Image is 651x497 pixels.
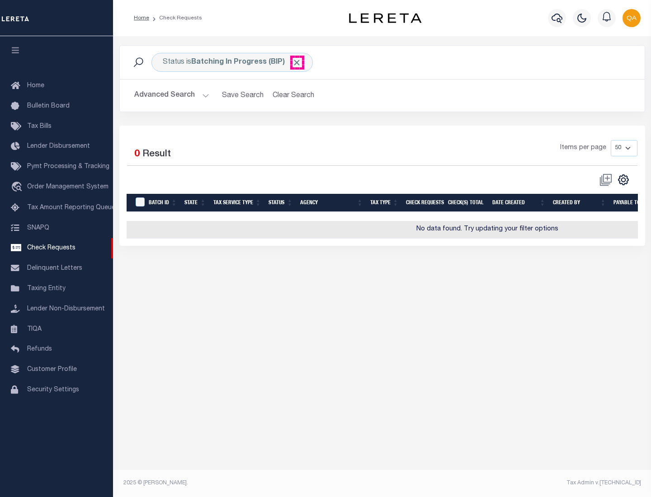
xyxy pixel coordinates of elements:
[117,479,382,487] div: 2025 © [PERSON_NAME].
[27,387,79,393] span: Security Settings
[210,194,265,212] th: Tax Service Type: activate to sort column ascending
[181,194,210,212] th: State: activate to sort column ascending
[27,123,52,130] span: Tax Bills
[367,194,402,212] th: Tax Type: activate to sort column ascending
[389,479,641,487] div: Tax Admin v.[TECHNICAL_ID]
[489,194,549,212] th: Date Created: activate to sort column ascending
[27,366,77,373] span: Customer Profile
[27,143,90,150] span: Lender Disbursement
[349,13,421,23] img: logo-dark.svg
[27,326,42,332] span: TIQA
[27,306,105,312] span: Lender Non-Disbursement
[297,194,367,212] th: Agency: activate to sort column ascending
[134,87,209,104] button: Advanced Search
[151,53,313,72] div: Status is
[27,225,49,231] span: SNAPQ
[265,194,297,212] th: Status: activate to sort column ascending
[560,143,606,153] span: Items per page
[269,87,318,104] button: Clear Search
[27,103,70,109] span: Bulletin Board
[27,83,44,89] span: Home
[292,58,302,67] span: Click to Remove
[623,9,641,27] img: svg+xml;base64,PHN2ZyB4bWxucz0iaHR0cDovL3d3dy53My5vcmcvMjAwMC9zdmciIHBvaW50ZXItZXZlbnRzPSJub25lIi...
[444,194,489,212] th: Check(s) Total
[134,15,149,21] a: Home
[142,147,171,162] label: Result
[27,245,75,251] span: Check Requests
[145,194,181,212] th: Batch Id: activate to sort column ascending
[27,346,52,352] span: Refunds
[549,194,610,212] th: Created By: activate to sort column ascending
[217,87,269,104] button: Save Search
[134,150,140,159] span: 0
[27,205,115,211] span: Tax Amount Reporting Queue
[149,14,202,22] li: Check Requests
[191,59,302,66] b: Batching In Progress (BIP)
[27,164,109,170] span: Pymt Processing & Tracking
[402,194,444,212] th: Check Requests
[27,184,108,190] span: Order Management System
[27,265,82,272] span: Delinquent Letters
[11,182,25,193] i: travel_explore
[27,286,66,292] span: Taxing Entity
